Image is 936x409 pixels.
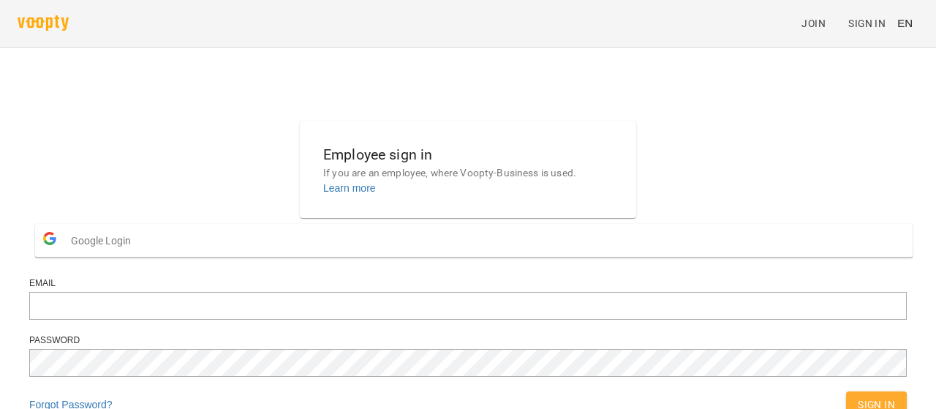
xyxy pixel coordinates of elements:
div: Email [29,277,907,290]
div: Password [29,334,907,347]
span: Google Login [71,226,138,255]
button: Employee sign inIf you are an employee, where Voopty-Business is used.Learn more [312,132,624,207]
a: Learn more [323,182,376,194]
span: Join [801,15,826,32]
a: Join [796,10,842,37]
button: Google Login [35,224,913,257]
p: If you are an employee, where Voopty-Business is used. [323,166,613,181]
img: voopty.png [18,15,69,31]
button: EN [891,10,918,37]
h6: Employee sign in [323,143,613,166]
span: EN [897,15,913,31]
span: Sign In [848,15,886,32]
a: Sign In [842,10,891,37]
